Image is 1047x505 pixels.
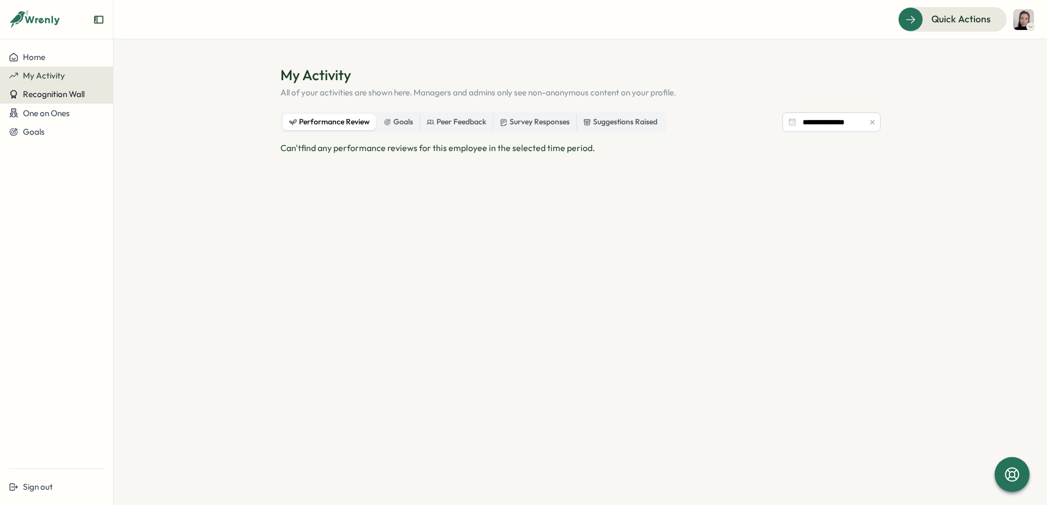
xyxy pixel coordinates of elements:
span: One on Ones [23,108,70,118]
div: Performance Review [289,116,370,128]
span: Quick Actions [931,12,991,26]
div: Peer Feedback [427,116,486,128]
button: Expand sidebar [93,14,104,25]
span: Goals [23,127,45,137]
span: Sign out [23,482,53,492]
img: Maris Raudlam [1013,9,1034,30]
span: My Activity [23,70,65,81]
span: Recognition Wall [23,89,85,99]
button: Quick Actions [898,7,1007,31]
div: Goals [384,116,413,128]
span: Home [23,52,45,62]
span: Can't find any performance reviews for this employee in the selected time period. [280,142,595,153]
div: Suggestions Raised [583,116,657,128]
div: Survey Responses [500,116,570,128]
p: All of your activities are shown here. Managers and admins only see non-anonymous content on your... [280,87,881,99]
h1: My Activity [280,65,881,85]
